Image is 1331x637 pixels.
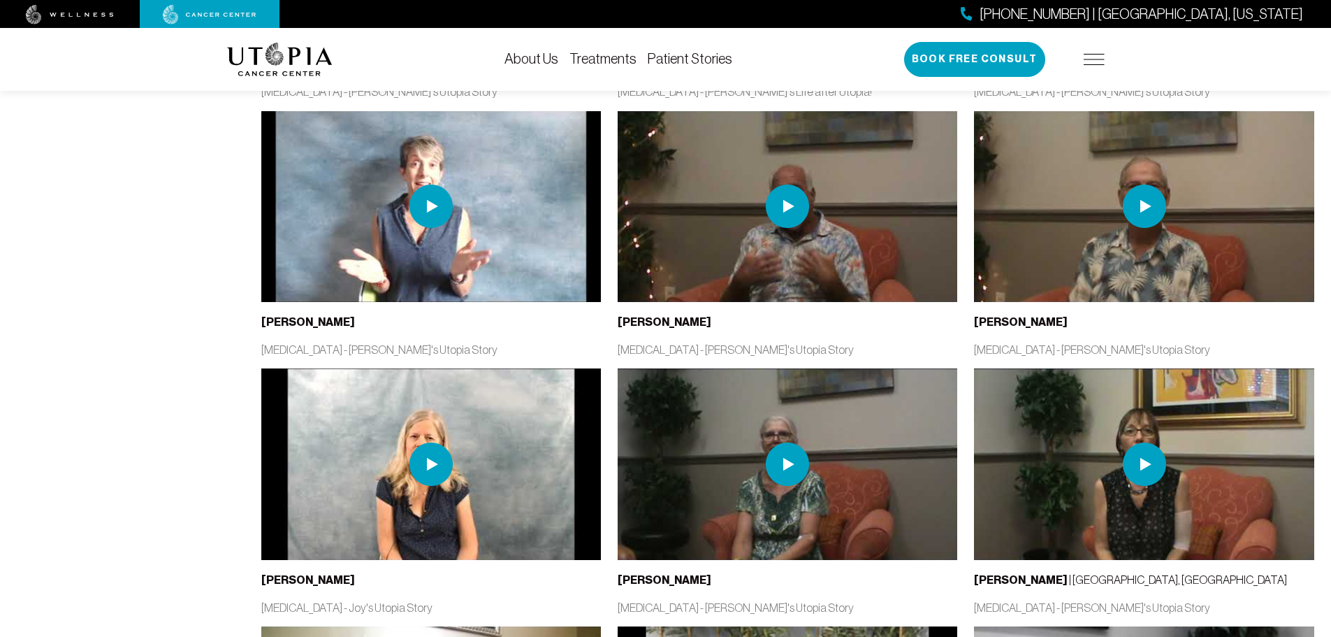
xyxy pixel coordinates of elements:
img: thumbnail [974,111,1314,303]
p: [MEDICAL_DATA] - [PERSON_NAME]'s Utopia Story [261,84,601,99]
a: [PHONE_NUMBER] | [GEOGRAPHIC_DATA], [US_STATE] [961,4,1303,24]
img: cancer center [163,5,256,24]
img: thumbnail [261,111,601,303]
p: [MEDICAL_DATA] - [PERSON_NAME]'s Utopia Story [618,600,957,615]
a: Treatments [569,51,637,66]
img: play icon [766,185,809,228]
img: play icon [766,443,809,486]
img: logo [227,43,333,76]
a: About Us [504,51,558,66]
span: | [GEOGRAPHIC_DATA], [GEOGRAPHIC_DATA] [974,573,1287,586]
span: [PHONE_NUMBER] | [GEOGRAPHIC_DATA], [US_STATE] [980,4,1303,24]
b: [PERSON_NAME] [974,573,1068,587]
b: [PERSON_NAME] [261,315,355,329]
img: thumbnail [618,368,957,560]
b: [PERSON_NAME] [618,573,711,587]
b: [PERSON_NAME] [618,315,711,329]
img: play icon [409,185,453,228]
a: Patient Stories [648,51,732,66]
img: play icon [409,443,453,486]
img: thumbnail [974,368,1314,560]
p: [MEDICAL_DATA] - [PERSON_NAME]'s Life after Utopia! [618,84,957,99]
img: thumbnail [618,111,957,303]
button: Book Free Consult [904,42,1045,77]
img: wellness [26,5,114,24]
img: icon-hamburger [1084,54,1105,65]
p: [MEDICAL_DATA] - [PERSON_NAME]'s Utopia Story [974,84,1314,99]
p: [MEDICAL_DATA] - [PERSON_NAME]'s Utopia Story [974,600,1314,615]
b: [PERSON_NAME] [261,573,355,587]
b: [PERSON_NAME] [974,315,1068,329]
p: [MEDICAL_DATA] - Joy's Utopia Story [261,600,601,615]
img: thumbnail [261,368,601,560]
p: [MEDICAL_DATA] - [PERSON_NAME]'s Utopia Story [261,342,601,357]
p: [MEDICAL_DATA] - [PERSON_NAME]'s Utopia Story [974,342,1314,357]
p: [MEDICAL_DATA] - [PERSON_NAME]'s Utopia Story [618,342,957,357]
